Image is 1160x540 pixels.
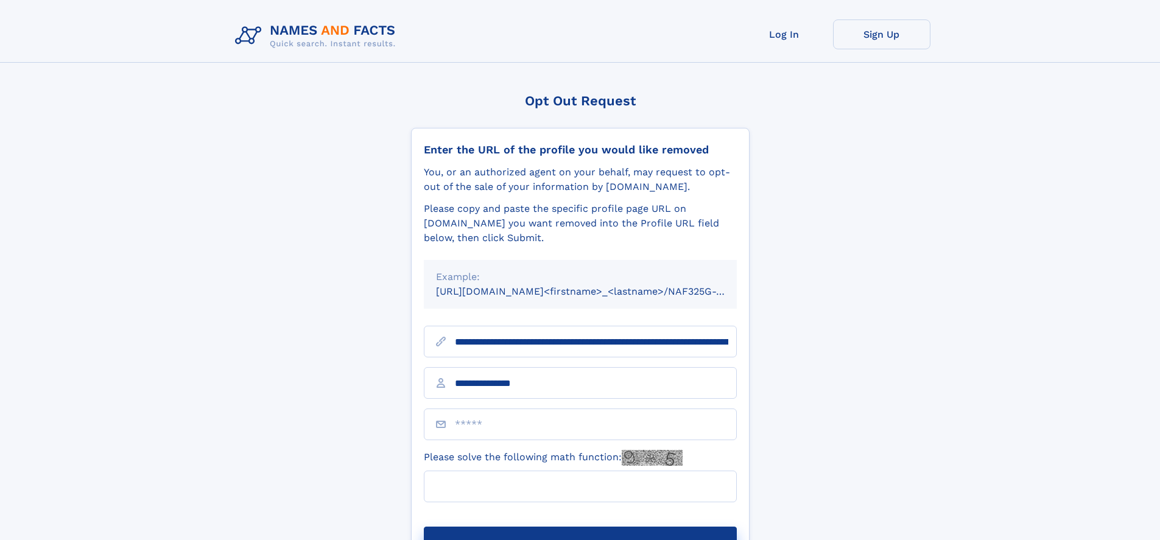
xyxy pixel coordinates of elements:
div: Example: [436,270,725,284]
div: Please copy and paste the specific profile page URL on [DOMAIN_NAME] you want removed into the Pr... [424,202,737,245]
small: [URL][DOMAIN_NAME]<firstname>_<lastname>/NAF325G-xxxxxxxx [436,286,760,297]
div: Opt Out Request [411,93,750,108]
label: Please solve the following math function: [424,450,683,466]
div: You, or an authorized agent on your behalf, may request to opt-out of the sale of your informatio... [424,165,737,194]
div: Enter the URL of the profile you would like removed [424,143,737,156]
img: Logo Names and Facts [230,19,406,52]
a: Sign Up [833,19,930,49]
a: Log In [736,19,833,49]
